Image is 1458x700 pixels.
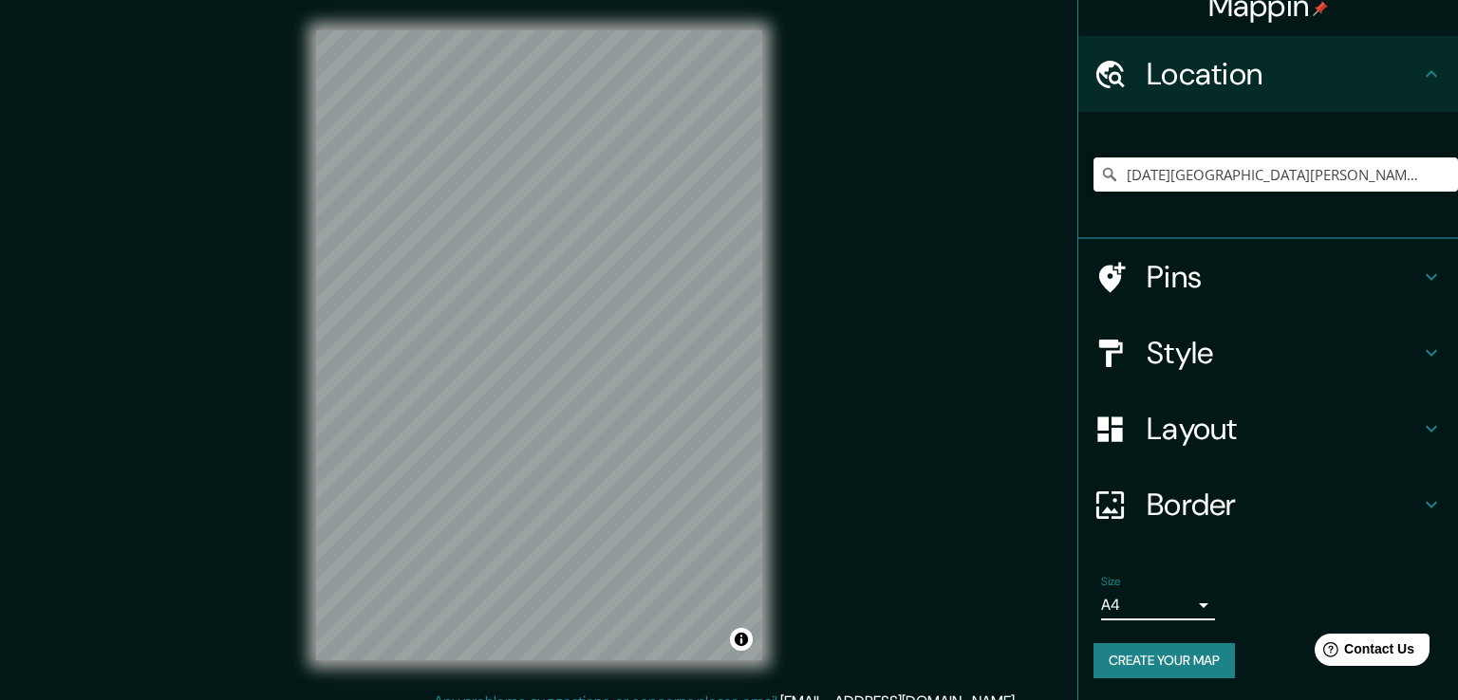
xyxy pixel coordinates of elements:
[1101,590,1215,620] div: A4
[1078,239,1458,315] div: Pins
[1147,55,1420,93] h4: Location
[1093,157,1458,192] input: Pick your city or area
[730,628,753,651] button: Toggle attribution
[1078,467,1458,543] div: Border
[1147,334,1420,372] h4: Style
[1078,391,1458,467] div: Layout
[1289,626,1437,679] iframe: Help widget launcher
[1313,1,1328,16] img: pin-icon.png
[1078,36,1458,112] div: Location
[316,30,762,660] canvas: Map
[1147,486,1420,524] h4: Border
[1147,258,1420,296] h4: Pins
[1147,410,1420,448] h4: Layout
[1078,315,1458,391] div: Style
[1093,643,1235,678] button: Create your map
[1101,574,1121,590] label: Size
